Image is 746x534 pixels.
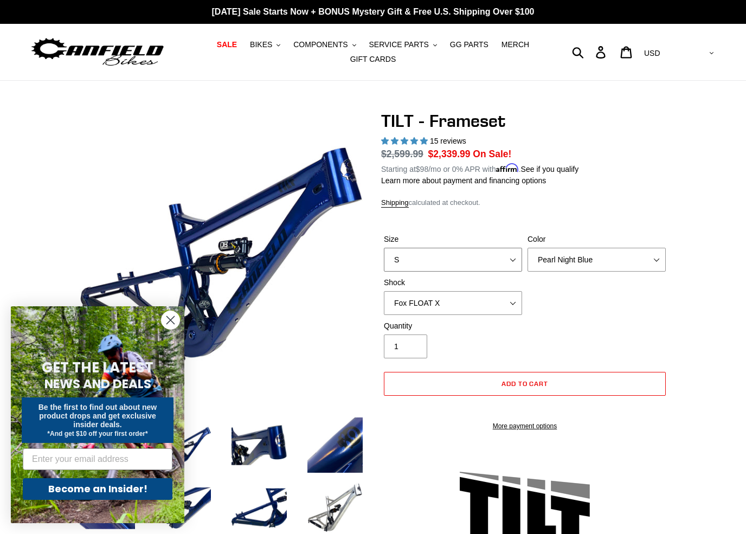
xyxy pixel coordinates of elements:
[250,40,272,49] span: BIKES
[30,35,165,69] img: Canfield Bikes
[384,421,666,431] a: More payment options
[345,52,402,67] a: GIFT CARDS
[521,165,579,173] a: See if you qualify - Learn more about Affirm Financing (opens in modal)
[384,320,522,332] label: Quantity
[450,40,488,49] span: GG PARTS
[38,403,157,429] span: Be the first to find out about new product drops and get exclusive insider deals.
[445,37,494,52] a: GG PARTS
[381,137,430,145] span: 5.00 stars
[528,234,666,245] label: Color
[381,176,546,185] a: Learn more about payment and financing options
[381,111,668,131] h1: TILT - Frameset
[430,137,466,145] span: 15 reviews
[428,149,471,159] span: $2,339.99
[381,197,668,208] div: calculated at checkout.
[245,37,286,52] button: BIKES
[293,40,348,49] span: COMPONENTS
[229,415,289,475] img: Load image into Gallery viewer, TILT - Frameset
[381,149,423,159] s: $2,599.99
[217,40,237,49] span: SALE
[501,379,549,388] span: Add to cart
[496,37,535,52] a: MERCH
[211,37,242,52] a: SALE
[42,358,153,377] span: GET THE LATEST
[496,163,519,172] span: Affirm
[305,415,365,475] img: Load image into Gallery viewer, TILT - Frameset
[384,234,522,245] label: Size
[416,165,428,173] span: $98
[384,372,666,396] button: Add to cart
[23,448,172,470] input: Enter your email address
[350,55,396,64] span: GIFT CARDS
[381,161,578,175] p: Starting at /mo or 0% APR with .
[473,147,511,161] span: On Sale!
[161,311,180,330] button: Close dialog
[384,277,522,288] label: Shock
[47,430,147,438] span: *And get $10 off your first order*
[363,37,442,52] button: SERVICE PARTS
[44,375,151,393] span: NEWS AND DEALS
[369,40,428,49] span: SERVICE PARTS
[501,40,529,49] span: MERCH
[23,478,172,500] button: Become an Insider!
[381,198,409,208] a: Shipping
[288,37,361,52] button: COMPONENTS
